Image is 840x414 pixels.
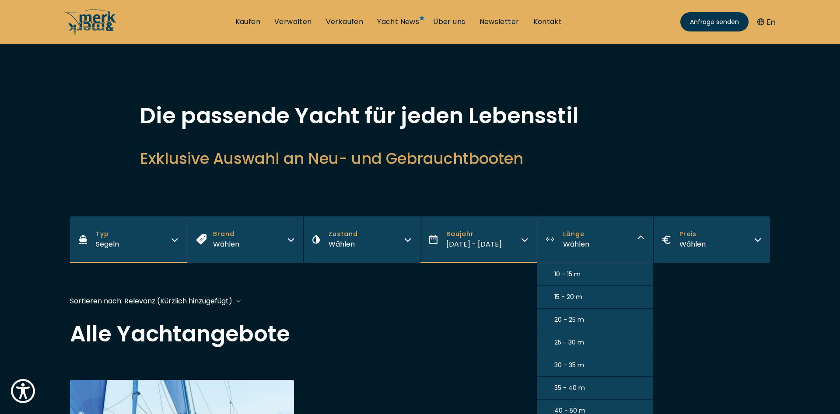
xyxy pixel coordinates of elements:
h2: Exklusive Auswahl an Neu- und Gebrauchtbooten [140,148,700,169]
span: Brand [213,230,239,239]
span: Baujahr [446,230,502,239]
span: Preis [679,230,706,239]
a: Verwalten [274,17,312,27]
button: En [757,16,776,28]
span: 25 - 30 m [554,338,584,347]
span: Typ [96,230,119,239]
a: Yacht News [377,17,419,27]
button: ZustandWählen [303,216,420,263]
span: 35 - 40 m [554,383,585,393]
a: Newsletter [479,17,519,27]
button: 35 - 40 m [537,377,654,400]
span: 20 - 25 m [554,315,584,324]
button: 25 - 30 m [537,331,654,354]
div: Wählen [679,239,706,250]
div: Wählen [213,239,239,250]
span: 10 - 15 m [554,270,581,279]
button: 15 - 20 m [537,286,654,309]
span: Segeln [96,239,119,249]
button: 30 - 35 m [537,354,654,377]
span: Zustand [329,230,358,239]
span: 15 - 20 m [554,292,582,302]
div: Sortieren nach: Relevanz (Kürzlich hinzugefügt) [70,296,232,306]
a: Verkaufen [326,17,364,27]
h2: Alle Yachtangebote [70,323,770,345]
div: Wählen [329,239,358,250]
h1: Die passende Yacht für jeden Lebensstil [140,105,700,127]
button: LängeWählen [537,216,654,263]
button: Show Accessibility Preferences [9,377,37,405]
button: Baujahr[DATE] - [DATE] [420,216,537,263]
span: 30 - 35 m [554,361,584,370]
span: Anfrage senden [690,17,739,27]
button: BrandWählen [187,216,304,263]
a: Kaufen [235,17,260,27]
button: 10 - 15 m [537,263,654,286]
a: Anfrage senden [680,12,749,31]
span: [DATE] - [DATE] [446,239,502,249]
a: Über uns [433,17,465,27]
a: Kontakt [533,17,562,27]
div: Wählen [563,239,589,250]
button: PreisWählen [653,216,770,263]
span: Länge [563,230,589,239]
button: TypSegeln [70,216,187,263]
button: 20 - 25 m [537,309,654,331]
